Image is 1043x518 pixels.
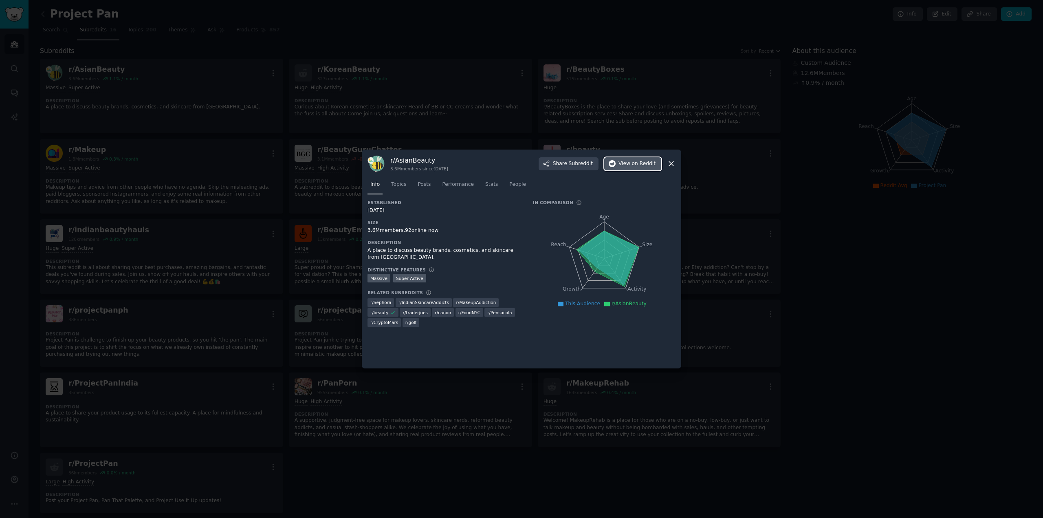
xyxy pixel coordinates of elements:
[391,181,406,188] span: Topics
[482,178,501,195] a: Stats
[388,178,409,195] a: Topics
[367,178,383,195] a: Info
[553,160,593,168] span: Share
[506,178,529,195] a: People
[485,181,498,188] span: Stats
[367,290,423,295] h3: Related Subreddits
[632,160,656,168] span: on Reddit
[390,156,448,165] h3: r/ AsianBeauty
[367,240,521,245] h3: Description
[487,310,512,315] span: r/ Pensacola
[390,166,448,172] div: 3.6M members since [DATE]
[370,310,388,315] span: r/ beauty
[599,214,609,220] tspan: Age
[367,227,521,234] div: 3.6M members, 92 online now
[618,160,656,168] span: View
[393,274,426,282] div: Super Active
[367,247,521,261] div: A place to discuss beauty brands, cosmetics, and skincare from [GEOGRAPHIC_DATA].
[367,207,521,214] div: [DATE]
[628,286,647,292] tspan: Activity
[398,300,449,305] span: r/ IndianSkincareAddicts
[565,301,600,306] span: This Audience
[415,178,433,195] a: Posts
[418,181,431,188] span: Posts
[367,155,385,172] img: AsianBeauty
[367,220,521,225] h3: Size
[435,310,451,315] span: r/ canon
[642,241,652,247] tspan: Size
[370,181,380,188] span: Info
[367,274,390,282] div: Massive
[405,320,417,325] span: r/ golf
[533,200,573,205] h3: In Comparison
[439,178,477,195] a: Performance
[569,160,593,168] span: Subreddit
[551,241,566,247] tspan: Reach
[403,310,427,315] span: r/ traderjoes
[367,200,521,205] h3: Established
[456,300,496,305] span: r/ MakeupAddiction
[370,320,398,325] span: r/ CryptoMars
[563,286,581,292] tspan: Growth
[370,300,391,305] span: r/ Sephora
[612,301,647,306] span: r/AsianBeauty
[604,157,661,170] button: Viewon Reddit
[539,157,599,170] button: ShareSubreddit
[367,267,426,273] h3: Distinctive Features
[509,181,526,188] span: People
[442,181,474,188] span: Performance
[458,310,480,315] span: r/ FoodNYC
